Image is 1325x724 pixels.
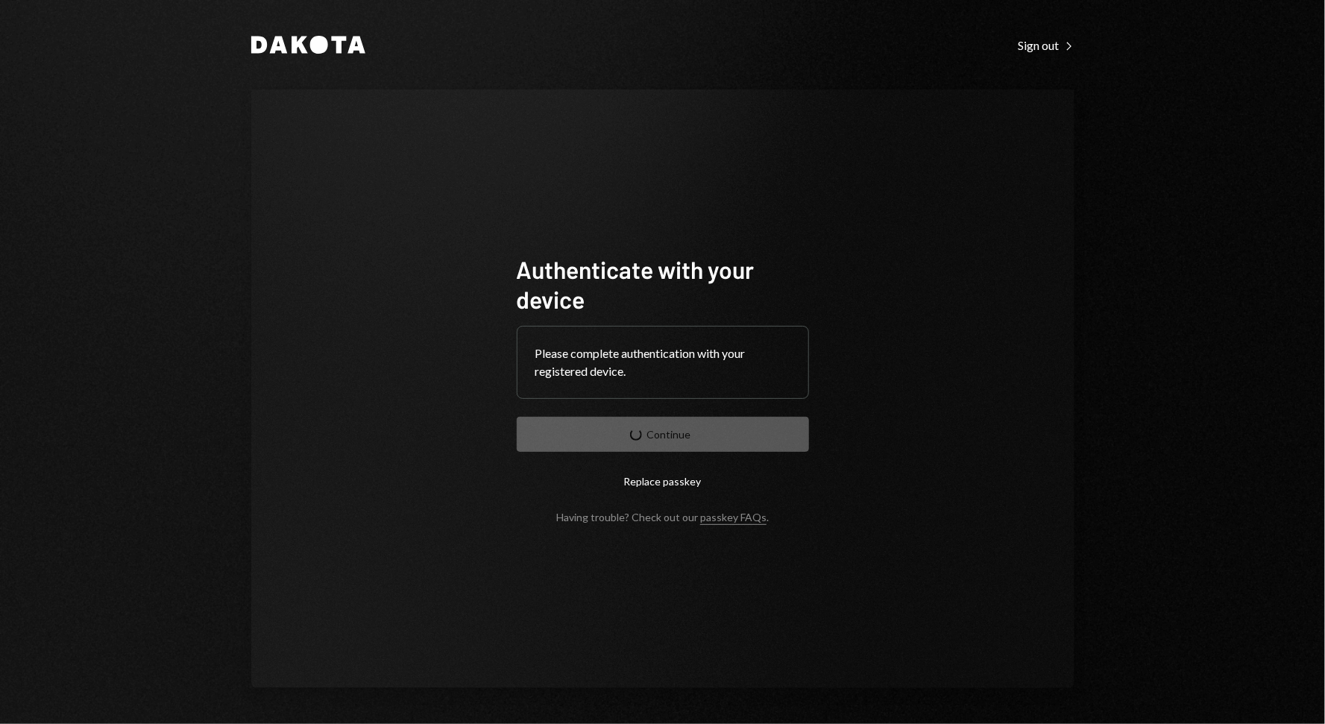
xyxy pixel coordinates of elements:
[1019,38,1074,53] div: Sign out
[517,254,809,314] h1: Authenticate with your device
[556,511,769,523] div: Having trouble? Check out our .
[517,464,809,499] button: Replace passkey
[535,344,790,380] div: Please complete authentication with your registered device.
[1019,37,1074,53] a: Sign out
[700,511,767,525] a: passkey FAQs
